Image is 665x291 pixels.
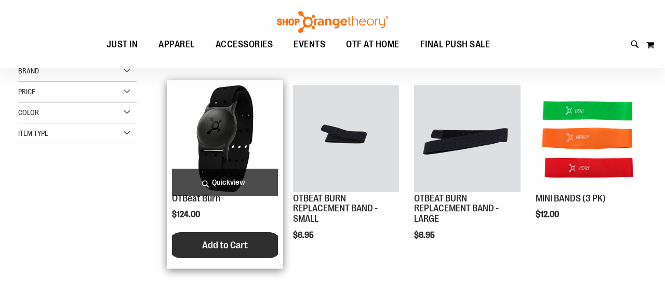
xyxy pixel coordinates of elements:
a: Quickview [172,169,278,196]
a: APPAREL [148,33,205,57]
span: EVENTS [294,33,325,56]
a: EVENTS [283,33,336,57]
span: FINAL PUSH SALE [420,33,490,56]
span: $6.95 [414,231,436,240]
a: Main view of OTBeat Burn 6.0-C [172,85,278,193]
div: product [288,80,404,266]
span: JUST IN [107,33,138,56]
span: APPAREL [158,33,195,56]
span: Add to Cart [202,239,248,251]
a: FINAL PUSH SALE [410,33,501,57]
a: JUST IN [96,33,149,57]
span: Brand [18,67,39,75]
img: OTBEAT BURN REPLACEMENT BAND - SMALL [293,85,399,192]
a: OTBEAT BURN REPLACEMENT BAND - LARGE [414,85,520,193]
a: ACCESSORIES [205,33,284,57]
div: product [409,80,525,266]
span: OTF AT HOME [346,33,400,56]
span: $124.00 [172,210,202,219]
span: Item Type [18,129,48,137]
span: $6.95 [293,231,315,240]
a: MINI BANDS (3 PK) [536,85,642,193]
img: OTBEAT BURN REPLACEMENT BAND - LARGE [414,85,520,192]
a: OTBEAT BURN REPLACEMENT BAND - SMALL [293,85,399,193]
a: OTBEAT BURN REPLACEMENT BAND - SMALL [293,193,378,224]
a: OTBEAT BURN REPLACEMENT BAND - LARGE [414,193,499,224]
span: $12.00 [536,210,561,219]
a: OTF AT HOME [336,33,410,56]
a: OTBeat Burn [172,193,220,204]
span: Color [18,108,39,117]
a: MINI BANDS (3 PK) [536,193,606,204]
img: Shop Orangetheory [275,11,390,33]
span: Price [18,87,35,96]
img: MINI BANDS (3 PK) [536,85,642,192]
span: ACCESSORIES [216,33,273,56]
div: product [530,80,647,246]
img: Main view of OTBeat Burn 6.0-C [172,85,278,192]
button: Add to Cart [168,232,282,258]
div: product [167,80,283,269]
